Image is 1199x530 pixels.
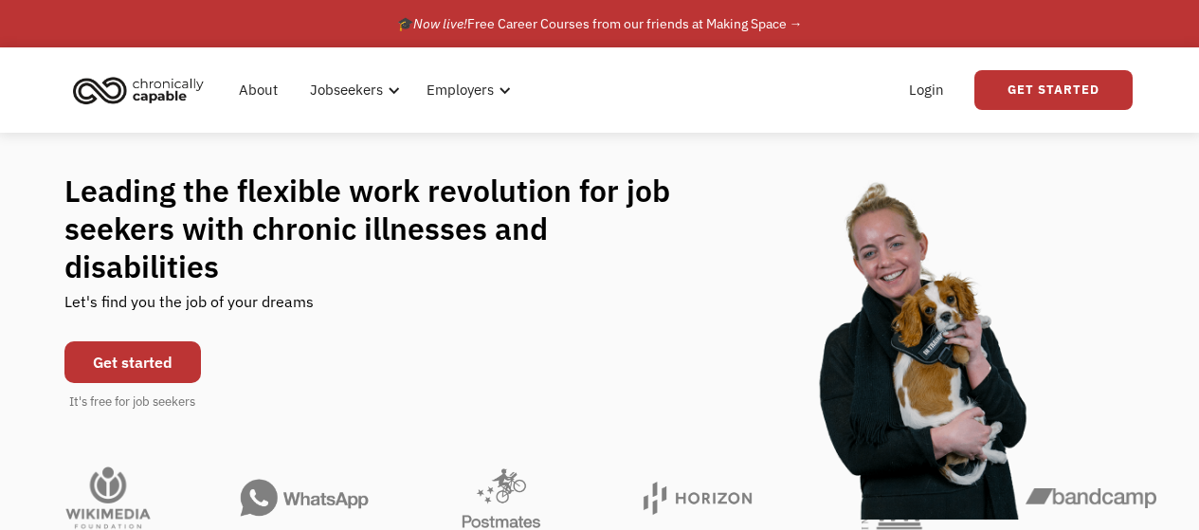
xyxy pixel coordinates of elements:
[67,69,209,111] img: Chronically Capable logo
[64,285,314,332] div: Let's find you the job of your dreams
[427,79,494,101] div: Employers
[64,341,201,383] a: Get started
[310,79,383,101] div: Jobseekers
[69,393,195,411] div: It's free for job seekers
[898,60,955,120] a: Login
[299,60,406,120] div: Jobseekers
[974,70,1133,110] a: Get Started
[64,172,707,285] h1: Leading the flexible work revolution for job seekers with chronic illnesses and disabilities
[67,69,218,111] a: home
[415,60,517,120] div: Employers
[227,60,289,120] a: About
[397,12,803,35] div: 🎓 Free Career Courses from our friends at Making Space →
[413,15,467,32] em: Now live!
